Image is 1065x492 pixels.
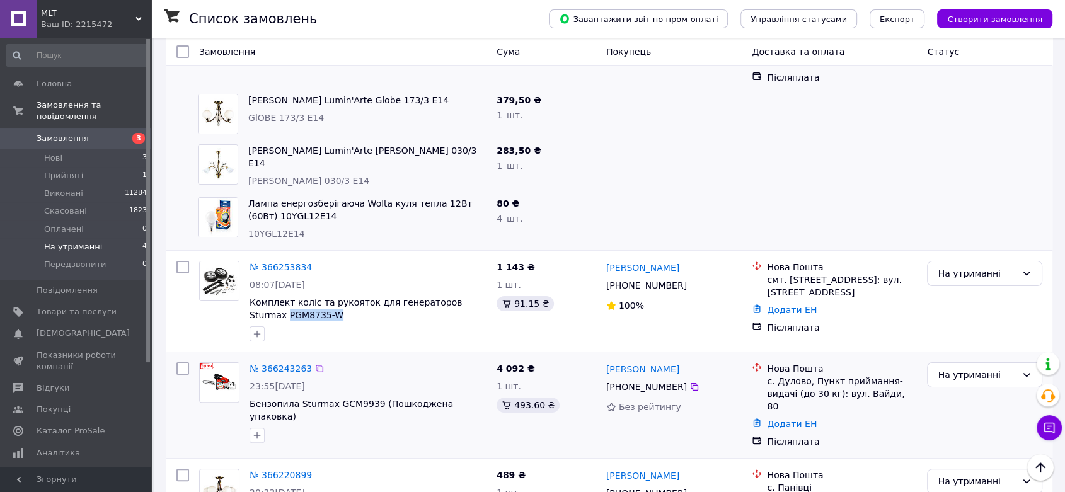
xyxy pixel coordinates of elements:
[767,362,917,375] div: Нова Пошта
[248,176,369,186] span: [PERSON_NAME] 030/3 E14
[37,306,117,318] span: Товари та послуги
[41,8,135,19] span: MLT
[248,198,473,221] a: Лампа енергозберігаюча Wolta куля тепла 12Вт (60Вт) 10YGL12E14
[497,280,521,290] span: 1 шт.
[497,363,535,374] span: 4 092 ₴
[248,146,476,168] a: [PERSON_NAME] Lumin'Arte [PERSON_NAME] 030/3 E14
[1027,454,1054,481] button: Наверх
[938,266,1016,280] div: На утриманні
[37,100,151,122] span: Замовлення та повідомлення
[44,170,83,181] span: Прийняті
[250,363,312,374] a: № 366243263
[497,398,560,413] div: 493.60 ₴
[250,399,453,421] a: Бензопила Sturmax GCM9939 (Пошкоджена упаковка)
[250,470,312,480] a: № 366220899
[250,381,305,391] span: 23:55[DATE]
[870,9,925,28] button: Експорт
[44,205,87,217] span: Скасовані
[606,469,679,482] a: [PERSON_NAME]
[752,47,844,57] span: Доставка та оплата
[497,470,526,480] span: 489 ₴
[44,259,106,270] span: Передзвонити
[199,198,238,237] img: Фото товару
[129,205,147,217] span: 1823
[606,261,679,274] a: [PERSON_NAME]
[767,321,917,334] div: Післяплата
[927,47,959,57] span: Статус
[142,170,147,181] span: 1
[924,13,1052,23] a: Створити замовлення
[497,110,522,120] span: 1 шт.
[938,368,1016,382] div: На утриманні
[740,9,857,28] button: Управління статусами
[938,474,1016,488] div: На утриманні
[497,146,541,156] span: 283,50 ₴
[44,224,84,235] span: Оплачені
[41,19,151,30] div: Ваш ID: 2215472
[767,261,917,273] div: Нова Пошта
[37,350,117,372] span: Показники роботи компанії
[767,419,817,429] a: Додати ЕН
[497,214,522,224] span: 4 шт.
[497,198,519,209] span: 80 ₴
[1037,415,1062,440] button: Чат з покупцем
[142,224,147,235] span: 0
[497,95,541,105] span: 379,50 ₴
[606,280,687,290] span: [PHONE_NUMBER]
[947,14,1042,24] span: Створити замовлення
[44,152,62,164] span: Нові
[549,9,728,28] button: Завантажити звіт по пром-оплаті
[44,188,83,199] span: Виконані
[189,11,317,26] h1: Список замовлень
[37,404,71,415] span: Покупці
[37,133,89,144] span: Замовлення
[132,133,145,144] span: 3
[497,161,522,171] span: 1 шт.
[37,382,69,394] span: Відгуки
[619,300,644,311] span: 100%
[619,402,681,412] span: Без рейтингу
[37,447,80,459] span: Аналітика
[248,113,324,123] span: GlOBE 173/3 E14
[751,14,847,24] span: Управління статусами
[37,425,105,437] span: Каталог ProSale
[497,381,521,391] span: 1 шт.
[199,145,238,184] img: Фото товару
[125,188,147,199] span: 11284
[767,469,917,481] div: Нова Пошта
[142,152,147,164] span: 3
[767,305,817,315] a: Додати ЕН
[199,94,238,134] img: Фото товару
[142,259,147,270] span: 0
[250,262,312,272] a: № 366253834
[37,328,130,339] span: [DEMOGRAPHIC_DATA]
[497,47,520,57] span: Cума
[250,297,462,320] a: Комплект колiс та рукояток для генераторов Sturmax PGM8735-W
[767,435,917,448] div: Післяплата
[6,44,148,67] input: Пошук
[248,229,305,239] span: 10YGL12E14
[248,95,449,105] a: [PERSON_NAME] Lumin'Arte Globe 173/3 E14
[44,241,102,253] span: На утриманні
[250,35,354,45] a: 3 товара у замовленні
[37,285,98,296] span: Повідомлення
[250,280,305,290] span: 08:07[DATE]
[142,241,147,253] span: 4
[767,375,917,413] div: с. Дулово, Пункт приймання-видачі (до 30 кг): вул. Вайди, 80
[200,261,239,300] img: Фото товару
[200,363,239,402] img: Фото товару
[559,13,718,25] span: Завантажити звіт по пром-оплаті
[606,47,651,57] span: Покупець
[497,262,535,272] span: 1 143 ₴
[606,363,679,375] a: [PERSON_NAME]
[199,47,255,57] span: Замовлення
[767,71,917,84] div: Післяплата
[497,296,554,311] div: 91.15 ₴
[606,382,687,392] span: [PHONE_NUMBER]
[767,273,917,299] div: смт. [STREET_ADDRESS]: вул. [STREET_ADDRESS]
[937,9,1052,28] button: Створити замовлення
[880,14,915,24] span: Експорт
[37,78,72,89] span: Головна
